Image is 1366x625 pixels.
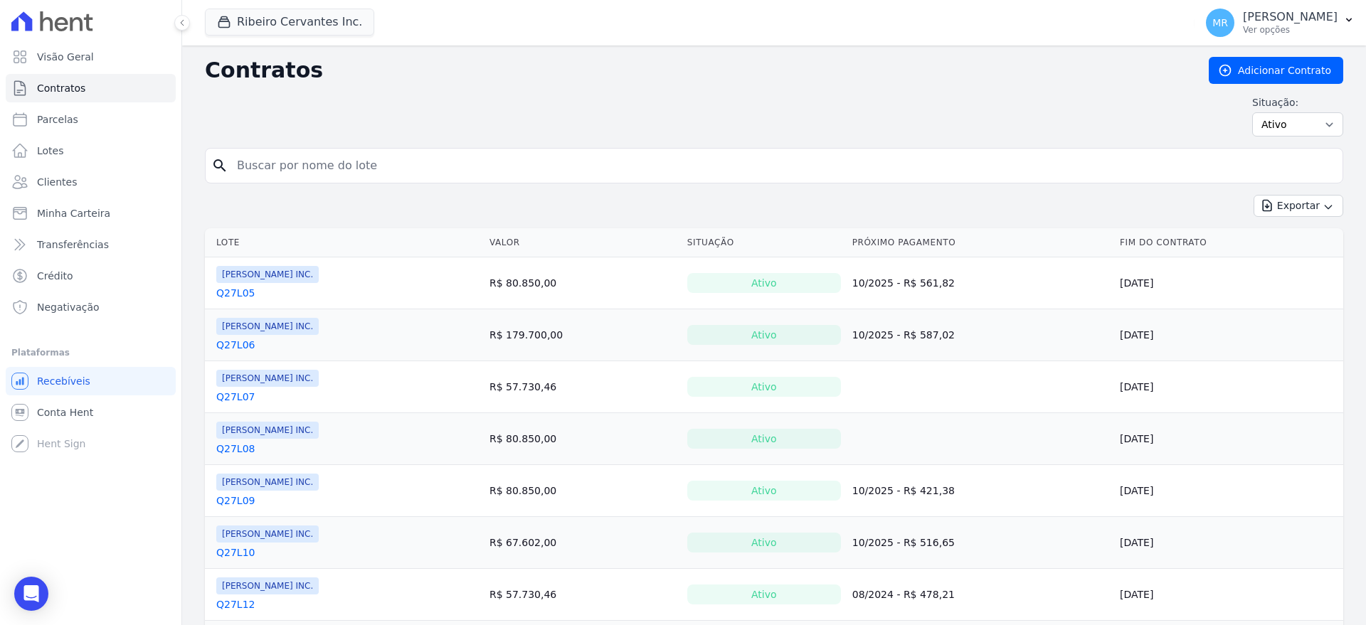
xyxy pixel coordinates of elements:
[37,50,94,64] span: Visão Geral
[847,228,1114,257] th: Próximo Pagamento
[211,157,228,174] i: search
[37,112,78,127] span: Parcelas
[37,175,77,189] span: Clientes
[37,81,85,95] span: Contratos
[484,228,682,257] th: Valor
[6,105,176,134] a: Parcelas
[205,228,484,257] th: Lote
[1114,361,1343,413] td: [DATE]
[484,257,682,309] td: R$ 80.850,00
[228,151,1337,180] input: Buscar por nome do lote
[852,485,955,496] a: 10/2025 - R$ 421,38
[216,318,319,335] span: [PERSON_NAME] INC.
[216,525,319,543] span: [PERSON_NAME] INC.
[6,262,176,290] a: Crédito
[216,577,319,594] span: [PERSON_NAME] INC.
[484,309,682,361] td: R$ 179.700,00
[1209,57,1343,84] a: Adicionar Contrato
[484,517,682,569] td: R$ 67.602,00
[687,377,841,397] div: Ativo
[687,325,841,345] div: Ativo
[852,537,955,548] a: 10/2025 - R$ 516,65
[37,300,100,314] span: Negativação
[682,228,847,257] th: Situação
[852,589,955,600] a: 08/2024 - R$ 478,21
[852,277,955,289] a: 10/2025 - R$ 561,82
[37,269,73,283] span: Crédito
[6,398,176,427] a: Conta Hent
[1114,517,1343,569] td: [DATE]
[687,273,841,293] div: Ativo
[687,533,841,552] div: Ativo
[1114,309,1343,361] td: [DATE]
[14,577,48,611] div: Open Intercom Messenger
[1114,569,1343,621] td: [DATE]
[6,43,176,71] a: Visão Geral
[687,429,841,449] div: Ativo
[216,266,319,283] span: [PERSON_NAME] INC.
[216,493,255,508] a: Q27L09
[6,230,176,259] a: Transferências
[484,569,682,621] td: R$ 57.730,46
[37,374,90,388] span: Recebíveis
[1243,10,1338,24] p: [PERSON_NAME]
[484,465,682,517] td: R$ 80.850,00
[1254,195,1343,217] button: Exportar
[37,237,109,252] span: Transferências
[1114,228,1343,257] th: Fim do Contrato
[37,206,110,220] span: Minha Carteira
[1114,413,1343,465] td: [DATE]
[6,293,176,321] a: Negativação
[216,545,255,560] a: Q27L10
[484,361,682,413] td: R$ 57.730,46
[216,422,319,439] span: [PERSON_NAME] INC.
[205,9,374,36] button: Ribeiro Cervantes Inc.
[6,74,176,102] a: Contratos
[1243,24,1338,36] p: Ver opções
[216,442,255,456] a: Q27L08
[1114,257,1343,309] td: [DATE]
[11,344,170,361] div: Plataformas
[1212,18,1228,28] span: MR
[216,597,255,611] a: Q27L12
[205,58,1186,83] h2: Contratos
[216,390,255,404] a: Q27L07
[687,584,841,604] div: Ativo
[216,474,319,491] span: [PERSON_NAME] INC.
[6,199,176,228] a: Minha Carteira
[687,481,841,501] div: Ativo
[216,370,319,387] span: [PERSON_NAME] INC.
[484,413,682,465] td: R$ 80.850,00
[37,405,93,420] span: Conta Hent
[216,286,255,300] a: Q27L05
[6,367,176,395] a: Recebíveis
[6,168,176,196] a: Clientes
[216,338,255,352] a: Q27L06
[6,137,176,165] a: Lotes
[1252,95,1343,109] label: Situação:
[1114,465,1343,517] td: [DATE]
[852,329,955,341] a: 10/2025 - R$ 587,02
[37,144,64,158] span: Lotes
[1195,3,1366,43] button: MR [PERSON_NAME] Ver opções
